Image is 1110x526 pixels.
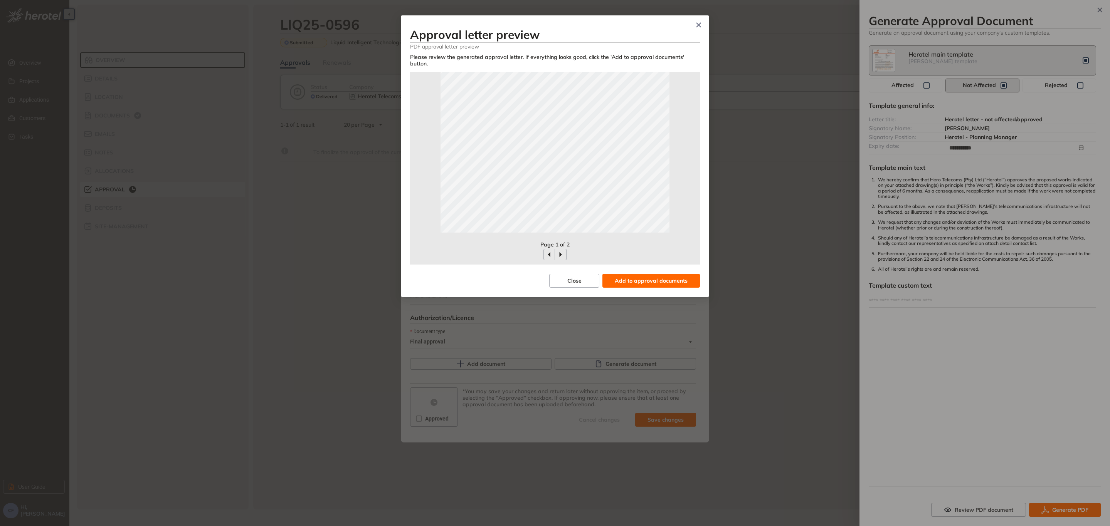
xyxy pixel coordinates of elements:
[549,274,599,288] button: Close
[410,54,700,67] div: Please review the generated approval letter. If everything looks good, click the 'Add to approval...
[410,43,700,50] span: PDF approval letter preview
[540,241,570,248] span: Page 1 of 2
[615,276,688,285] span: Add to approval documents
[688,15,709,36] button: Close
[602,274,700,288] button: Add to approval documents
[567,276,582,285] span: Close
[410,28,700,42] h3: Approval letter preview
